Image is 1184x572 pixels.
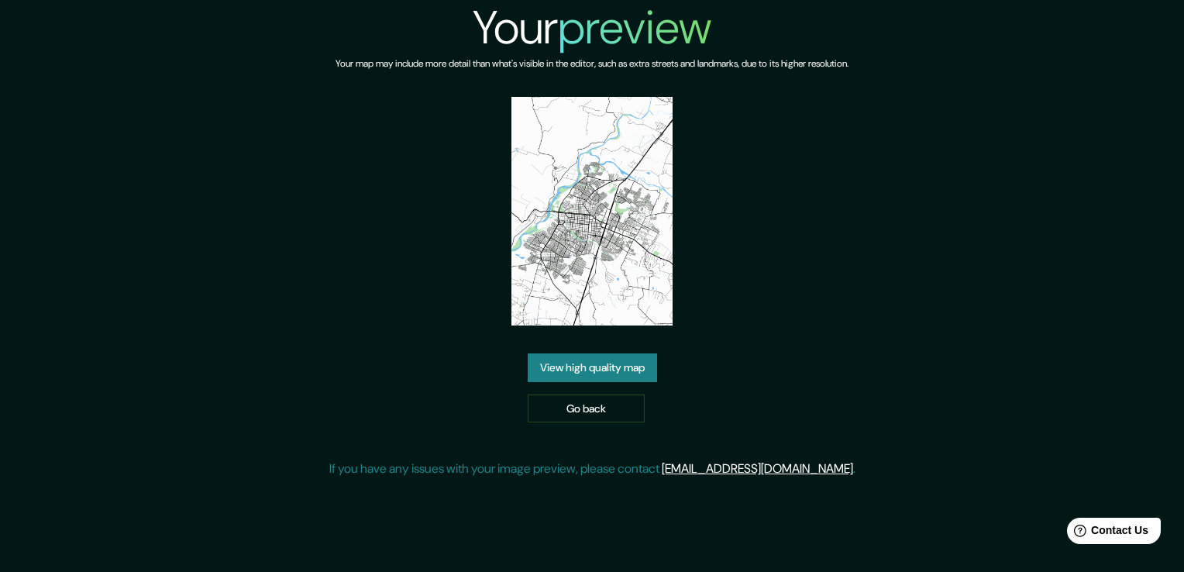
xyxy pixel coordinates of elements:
[528,395,645,423] a: Go back
[336,56,848,72] h6: Your map may include more detail than what's visible in the editor, such as extra streets and lan...
[662,460,853,477] a: [EMAIL_ADDRESS][DOMAIN_NAME]
[1046,512,1167,555] iframe: Help widget launcher
[511,97,673,326] img: created-map-preview
[528,353,657,382] a: View high quality map
[329,460,855,478] p: If you have any issues with your image preview, please contact .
